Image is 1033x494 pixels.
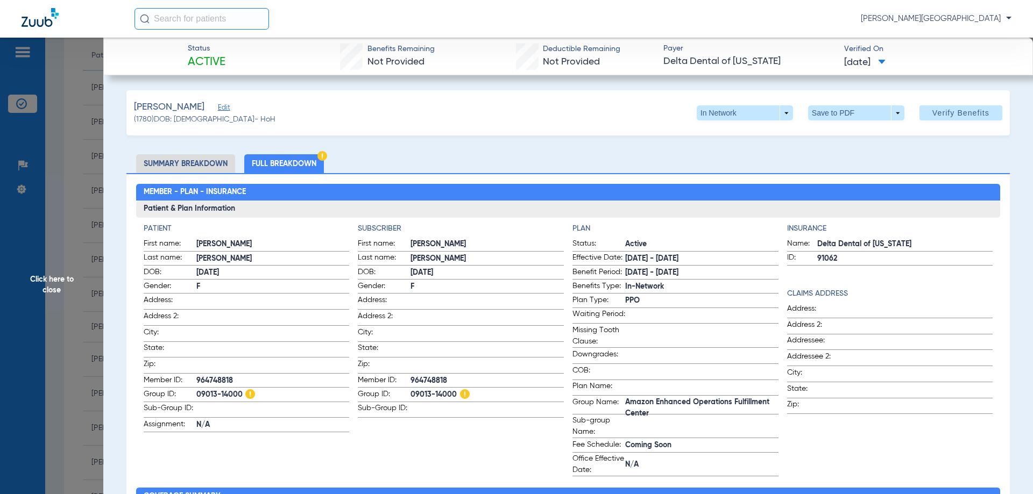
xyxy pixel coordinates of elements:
span: Active [625,239,779,250]
span: [DATE] - [DATE] [625,267,779,278]
span: Status [188,43,225,54]
span: State: [787,383,840,398]
span: Assignment: [144,419,196,432]
span: Gender: [144,281,196,293]
span: Group ID: [144,389,196,402]
span: In-Network [625,281,779,292]
h4: Patient [144,223,350,234]
span: Not Provided [367,57,424,67]
span: Gender: [358,281,411,293]
span: 91062 [817,253,993,264]
input: Search for patients [135,8,269,30]
span: [PERSON_NAME][GEOGRAPHIC_DATA] [861,13,1011,24]
span: Benefits Remaining [367,44,435,55]
span: DOB: [358,267,411,280]
span: Address 2: [358,311,411,325]
span: Member ID: [144,375,196,388]
span: Addressee 2: [787,351,840,366]
span: [PERSON_NAME] [134,101,204,114]
span: F [411,281,564,292]
span: Edit [218,104,228,114]
span: First name: [358,238,411,251]
span: First name: [144,238,196,251]
span: Addressee: [787,335,840,349]
img: Search Icon [140,14,150,24]
span: Name: [787,238,817,251]
span: Verify Benefits [932,109,989,117]
span: Address: [358,295,411,309]
span: Plan Type: [572,295,625,307]
span: [PERSON_NAME] [411,253,564,264]
span: Coming Soon [625,440,779,451]
button: In Network [697,105,793,120]
h2: Member - Plan - Insurance [136,184,1001,201]
span: Downgrades: [572,349,625,363]
img: Hazard [245,389,255,399]
span: N/A [196,419,350,431]
span: Member ID: [358,375,411,388]
span: Group ID: [358,389,411,402]
span: Last name: [358,252,411,265]
span: 964748818 [411,375,564,386]
span: Plan Name: [572,381,625,395]
span: N/A [625,459,779,470]
span: [PERSON_NAME] [411,239,564,250]
span: Effective Date: [572,252,625,265]
span: State: [358,342,411,357]
li: Full Breakdown [244,154,324,173]
span: Group Name: [572,397,625,414]
span: State: [144,342,196,357]
span: (1780) DOB: [DEMOGRAPHIC_DATA] - HoH [134,114,275,125]
span: [DATE] [844,56,886,69]
img: Hazard [317,151,327,161]
span: City: [787,367,840,382]
img: Zuub Logo [22,8,59,27]
span: [DATE] [196,267,350,278]
h3: Patient & Plan Information [136,201,1001,218]
span: Benefit Period: [572,267,625,280]
span: Sub-Group ID: [144,403,196,417]
span: [DATE] [411,267,564,278]
span: Missing Tooth Clause: [572,325,625,347]
span: Benefits Type: [572,281,625,293]
span: Sub-group Name: [572,415,625,438]
span: Amazon Enhanced Operations Fulfillment Center [625,403,779,414]
span: Active [188,55,225,70]
span: Verified On [844,44,1016,55]
span: Status: [572,238,625,251]
span: Address 2: [144,311,196,325]
h4: Claims Address [787,288,993,299]
span: Address 2: [787,319,840,334]
li: Summary Breakdown [136,154,235,173]
span: 09013-14000 [196,389,350,400]
h4: Insurance [787,223,993,234]
span: Zip: [358,359,411,373]
span: PPO [625,295,779,306]
span: 09013-14000 [411,389,564,400]
span: Zip: [787,399,840,413]
iframe: Chat Widget [979,442,1033,494]
span: COB: [572,365,625,380]
h4: Subscriber [358,223,564,234]
span: Delta Dental of [US_STATE] [817,239,993,250]
span: City: [144,327,196,341]
span: Address: [787,303,840,318]
span: [PERSON_NAME] [196,239,350,250]
button: Verify Benefits [919,105,1002,120]
span: 964748818 [196,375,350,386]
h4: Plan [572,223,779,234]
span: Zip: [144,359,196,373]
span: Not Provided [543,57,600,67]
span: Deductible Remaining [543,44,620,55]
span: Fee Schedule: [572,439,625,452]
span: ID: [787,252,817,265]
span: City: [358,327,411,341]
button: Save to PDF [808,105,904,120]
span: Sub-Group ID: [358,403,411,417]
